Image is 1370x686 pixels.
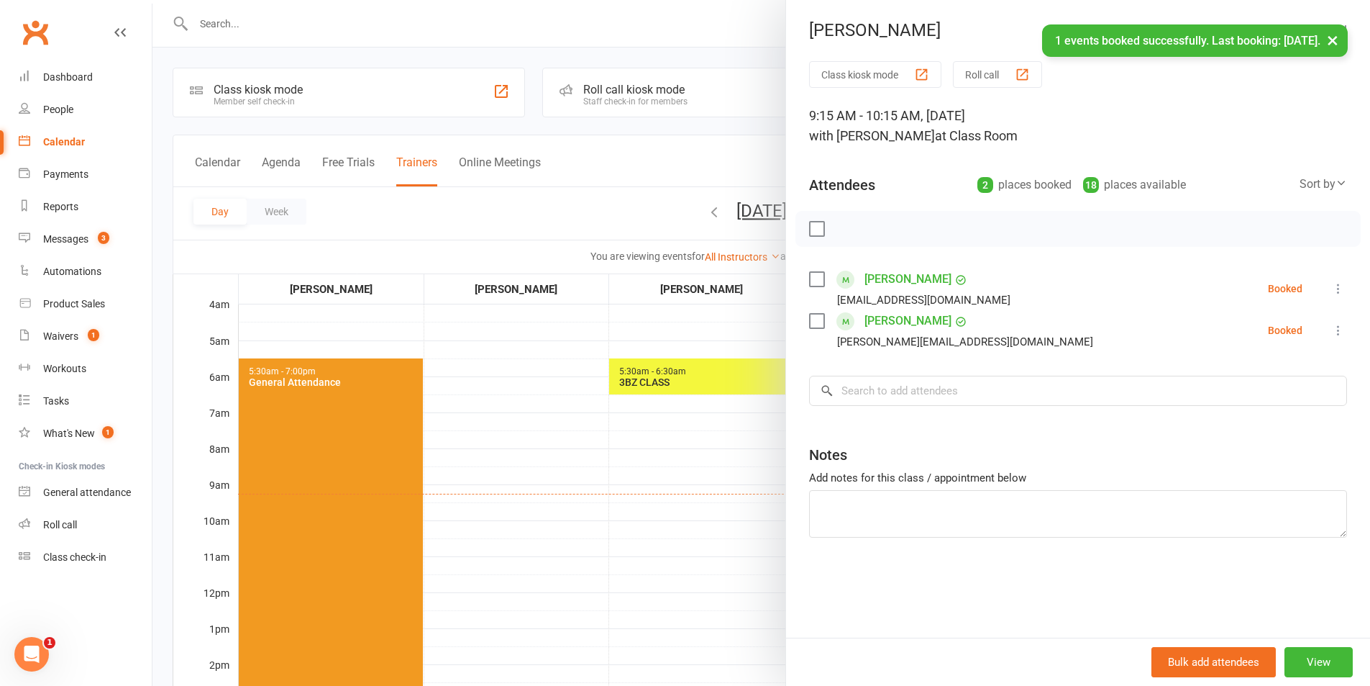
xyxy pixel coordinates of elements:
div: Automations [43,266,101,277]
div: Booked [1268,284,1302,294]
div: [EMAIL_ADDRESS][DOMAIN_NAME] [837,291,1010,310]
span: at Class Room [935,128,1018,143]
a: Tasks [19,385,152,418]
button: Bulk add attendees [1151,647,1276,677]
a: [PERSON_NAME] [864,310,951,333]
div: Notes [809,445,847,465]
div: places available [1083,175,1186,195]
a: Product Sales [19,288,152,320]
div: [PERSON_NAME] [786,20,1370,40]
div: Waivers [43,330,78,342]
span: with [PERSON_NAME] [809,128,935,143]
a: Waivers 1 [19,320,152,353]
a: Clubworx [17,14,53,50]
div: Add notes for this class / appointment below [809,469,1347,487]
button: Class kiosk mode [809,61,941,88]
a: Class kiosk mode [19,541,152,574]
a: Calendar [19,126,152,158]
input: Search to add attendees [809,376,1347,406]
div: Dashboard [43,71,93,83]
div: General attendance [43,487,131,498]
a: General attendance kiosk mode [19,477,152,509]
span: 1 [102,426,114,438]
div: 2 [977,177,993,193]
div: Calendar [43,136,85,148]
div: What's New [43,428,95,439]
a: Roll call [19,509,152,541]
div: Payments [43,168,88,180]
button: × [1320,24,1346,55]
div: People [43,104,73,115]
div: Tasks [43,395,69,407]
div: Booked [1268,325,1302,335]
button: Roll call [953,61,1042,88]
div: 18 [1083,177,1099,193]
a: [PERSON_NAME] [864,268,951,291]
div: Sort by [1300,175,1347,194]
div: Roll call [43,519,77,531]
span: 1 [88,329,99,341]
span: 3 [98,232,109,244]
div: Reports [43,201,78,212]
a: Payments [19,158,152,191]
a: Dashboard [19,61,152,94]
a: Workouts [19,353,152,385]
div: 9:15 AM - 10:15 AM, [DATE] [809,106,1347,146]
button: View [1284,647,1353,677]
iframe: Intercom live chat [14,637,49,672]
span: 1 [44,637,55,649]
a: Messages 3 [19,223,152,256]
a: What's New1 [19,418,152,450]
a: People [19,94,152,126]
a: Automations [19,256,152,288]
div: Messages [43,233,88,245]
div: 1 events booked successfully. Last booking: [DATE]. [1042,24,1348,57]
div: Attendees [809,175,875,195]
a: Reports [19,191,152,223]
div: Class check-in [43,551,106,563]
div: Product Sales [43,298,105,310]
div: [PERSON_NAME][EMAIL_ADDRESS][DOMAIN_NAME] [837,333,1093,351]
div: places booked [977,175,1072,195]
div: Workouts [43,363,86,374]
